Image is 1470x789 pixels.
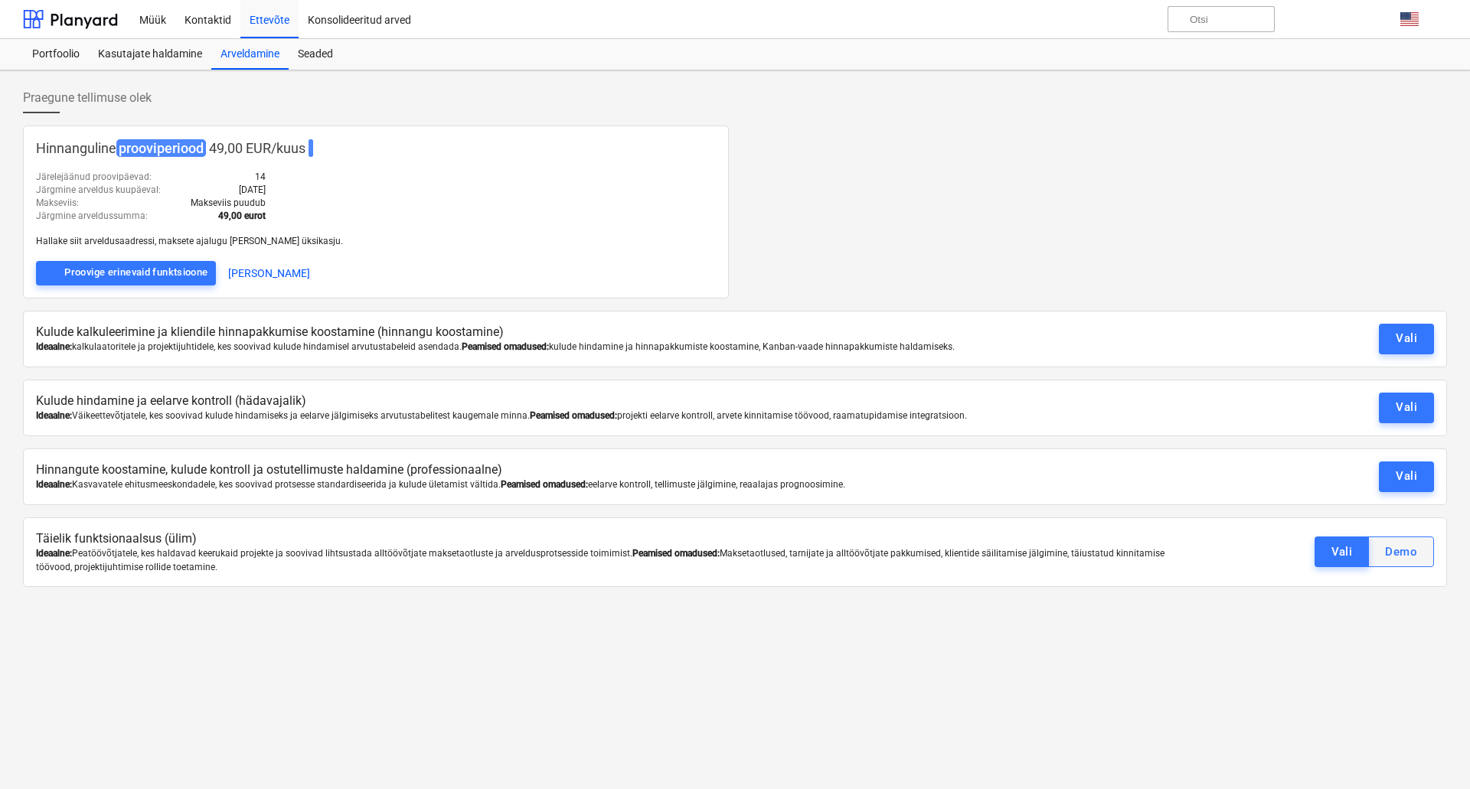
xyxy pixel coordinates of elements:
button: [PERSON_NAME] [228,261,310,285]
font: 14 [255,171,266,182]
font: eelarve kontroll, tellimuste jälgimine, reaalajas prognoosimine. [588,479,845,490]
button: Otsi [1168,6,1275,32]
font: teated [1287,11,1379,27]
font: Järgmine arveldus kuupäeval [36,184,158,195]
font: kulude hindamine ja hinnapakkumiste koostamine, Kanban-vaade hinnapakkumiste haldamiseks. [549,341,955,352]
font: Väikeettevõtjatele, kes soovivad kulude hindamiseks ja eelarve jälgimiseks arvutustabelitest kaug... [72,410,530,421]
a: Kasutajate haldamine [89,39,211,70]
font: Kulude kalkuleerimine ja kliendile hinnapakkumise koostamine (hinnangu koostamine) [36,324,504,339]
a: Arveldamine [211,39,289,70]
font: kuus [276,140,305,156]
font: [DATE] [239,184,266,195]
font: Makseviis puudub [191,197,266,208]
font: Ideaalne: [36,548,72,559]
font: Hinnanguline [36,140,116,156]
font: klaviatuuri_alla_nool [708,10,1094,28]
font: : [149,171,152,182]
font: [PERSON_NAME] [228,267,310,279]
font: Otsi [1190,14,1208,25]
font: võrguühenduseta_bolt [44,264,338,282]
button: Vali [1315,536,1370,567]
iframe: Vestluse vidin [1393,716,1470,789]
font: Vali [1396,331,1417,345]
font: Hallake siit arveldusaadressi, maksete ajalugu [PERSON_NAME] üksikasju. [36,236,343,246]
font: Kasvavatele ehitusmeeskondadele, kes soovivad protsesse standardiseerida ja kulude ületamist vält... [72,479,501,490]
font: Kontaktid [185,14,231,26]
font: Kulude hindamine ja eelarve kontroll (hädavajalik) [36,393,306,408]
font: Järelejäänud proovipäevad [36,171,149,182]
font: Vali [1331,545,1353,559]
div: Vestlusvidin [1393,716,1470,789]
a: Portfoolio [23,39,89,70]
font: Konsolideeritud arved [308,14,411,26]
font: Ettevõte [250,14,289,26]
font: Peamised omadused: [462,341,549,352]
font: Maksetaotlused, tarnijate ja alltöövõtjate pakkumised, klientide säilitamise jälgimine, täiustatu... [36,548,1165,572]
font: Hinnangute koostamine, kulude kontroll ja ostutellimuste haldamine (professionaalne) [36,462,502,477]
button: Vali [1379,324,1434,354]
font: Makseviis [36,197,77,208]
font: otsing [1174,13,1257,27]
button: Vali [1379,461,1434,492]
button: Vali [1379,393,1434,423]
font: / [271,140,276,156]
font: : [77,197,79,208]
font: eurot [244,210,266,221]
a: Seaded [289,39,342,70]
font: : [145,210,148,221]
font: Demo [1385,545,1417,559]
button: Proovige erinevaid funktsioone [36,261,216,285]
font: EUR [246,140,271,156]
font: Müük [139,14,166,26]
font: Arveldamine [220,47,279,60]
font: : [158,184,161,195]
font: 49,00 [209,140,243,156]
font: Peamised omadused: [501,479,588,490]
i: Teadmusbaas [1106,10,1152,28]
font: Proovige erinevaid funktsioone [64,266,207,278]
font: Vali [1396,469,1417,483]
font: projekti eelarve kontroll, arvete kinnitamise töövood, raamatupidamise integratsioon. [617,410,967,421]
font: abi [1106,11,1152,27]
font: Vali [1396,400,1417,414]
font: kalkulaatoritele ja projektijuhtidele, kes soovivad kulude hindamisel arvutustabeleid asendada. [72,341,462,352]
font: Täielik funktsionaalsus (ülim) [36,531,197,546]
font: Ideaalne: [36,341,72,352]
font: prooviperiood [119,140,204,156]
font: Praegune tellimuse olek [23,90,152,105]
font: Seaded [298,47,333,60]
font: Peatöövõtjatele, kes haldavad keerukaid projekte ja soovivad lihtsustada alltöövõtjate maksetaotl... [72,548,632,559]
font: Peamised omadused: [530,410,617,421]
font: 49,00 [218,210,242,221]
font: Kasutajate haldamine [98,47,202,60]
font: Ideaalne: [36,479,72,490]
font: Järgmine arveldussumma [36,210,145,221]
font: Ideaalne: [36,410,72,421]
font: Peamised omadused: [632,548,720,559]
font: vormingu_suurus [433,10,708,28]
button: Demo [1368,536,1434,567]
font: Portfoolio [32,47,80,60]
